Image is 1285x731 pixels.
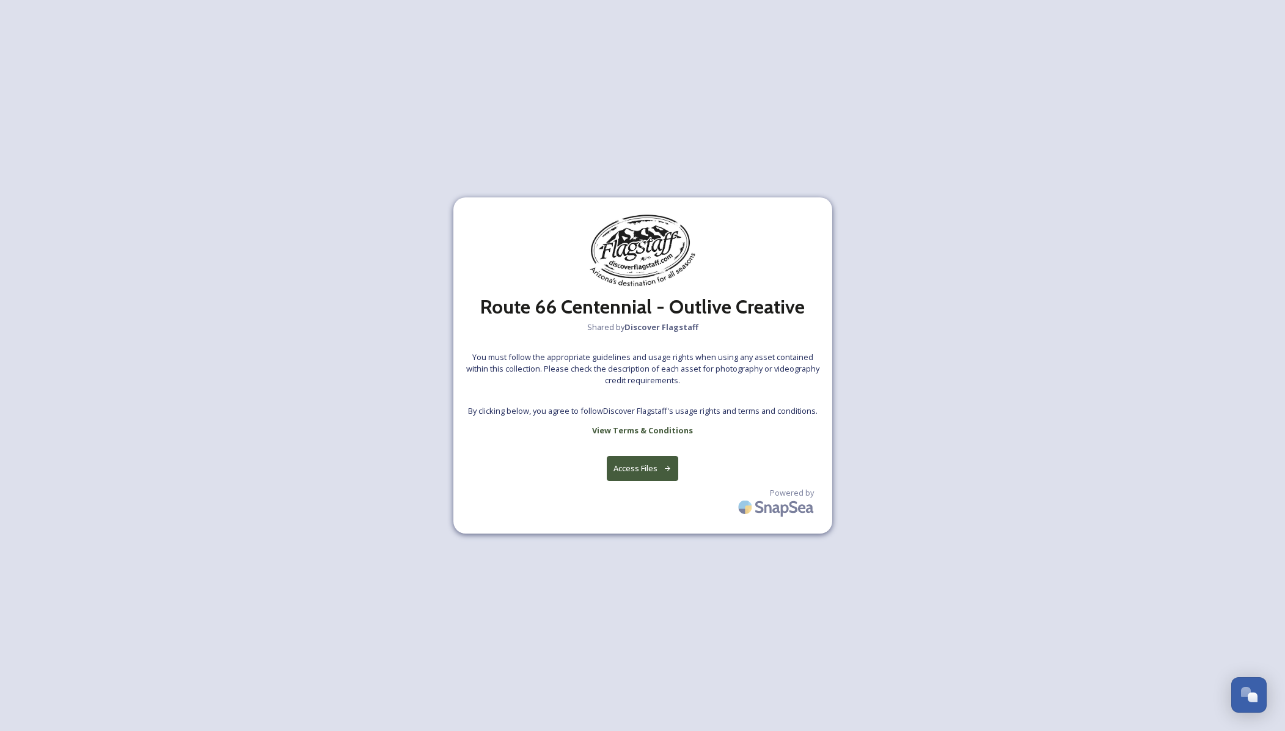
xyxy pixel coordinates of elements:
button: Open Chat [1231,677,1267,713]
img: discover%20flagstaff%20logo.jpg [582,210,704,292]
span: Powered by [770,487,814,499]
a: View Terms & Conditions [592,423,693,438]
button: Access Files [607,456,678,481]
h2: Route 66 Centennial - Outlive Creative [480,292,805,321]
strong: Discover Flagstaff [624,321,698,332]
img: SnapSea Logo [734,493,820,521]
span: Shared by [587,321,698,333]
span: By clicking below, you agree to follow Discover Flagstaff 's usage rights and terms and conditions. [468,405,818,417]
span: You must follow the appropriate guidelines and usage rights when using any asset contained within... [466,351,820,387]
strong: View Terms & Conditions [592,425,693,436]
